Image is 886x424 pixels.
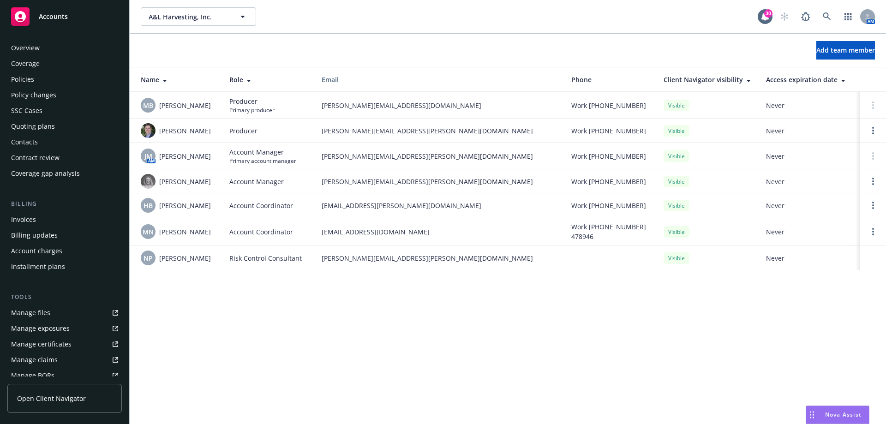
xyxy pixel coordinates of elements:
[7,321,122,336] a: Manage exposures
[868,200,879,211] a: Open options
[143,101,153,110] span: MB
[7,56,122,71] a: Coverage
[868,125,879,136] a: Open options
[766,201,853,210] span: Never
[11,321,70,336] div: Manage exposures
[322,227,557,237] span: [EMAIL_ADDRESS][DOMAIN_NAME]
[11,244,62,258] div: Account charges
[159,177,211,186] span: [PERSON_NAME]
[17,394,86,403] span: Open Client Navigator
[143,227,154,237] span: MN
[766,101,853,110] span: Never
[766,151,853,161] span: Never
[7,4,122,30] a: Accounts
[159,253,211,263] span: [PERSON_NAME]
[571,222,649,241] span: Work [PHONE_NUMBER] 478946
[571,151,646,161] span: Work [PHONE_NUMBER]
[141,7,256,26] button: A&L Harvesting, Inc.
[11,72,34,87] div: Policies
[7,352,122,367] a: Manage claims
[766,227,853,237] span: Never
[818,7,836,26] a: Search
[229,75,307,84] div: Role
[7,119,122,134] a: Quoting plans
[229,201,293,210] span: Account Coordinator
[571,126,646,136] span: Work [PHONE_NUMBER]
[766,126,853,136] span: Never
[11,228,58,243] div: Billing updates
[322,101,557,110] span: [PERSON_NAME][EMAIL_ADDRESS][DOMAIN_NAME]
[322,126,557,136] span: [PERSON_NAME][EMAIL_ADDRESS][PERSON_NAME][DOMAIN_NAME]
[144,151,152,161] span: JM
[571,177,646,186] span: Work [PHONE_NUMBER]
[11,305,50,320] div: Manage files
[664,226,689,238] div: Visible
[766,253,853,263] span: Never
[141,75,215,84] div: Name
[144,253,153,263] span: NP
[11,88,56,102] div: Policy changes
[7,305,122,320] a: Manage files
[11,103,42,118] div: SSC Cases
[664,150,689,162] div: Visible
[159,201,211,210] span: [PERSON_NAME]
[229,177,284,186] span: Account Manager
[7,166,122,181] a: Coverage gap analysis
[322,253,557,263] span: [PERSON_NAME][EMAIL_ADDRESS][PERSON_NAME][DOMAIN_NAME]
[839,7,857,26] a: Switch app
[322,75,557,84] div: Email
[11,337,72,352] div: Manage certificates
[664,252,689,264] div: Visible
[229,157,296,165] span: Primary account manager
[322,177,557,186] span: [PERSON_NAME][EMAIL_ADDRESS][PERSON_NAME][DOMAIN_NAME]
[796,7,815,26] a: Report a Bug
[149,12,228,22] span: A&L Harvesting, Inc.
[7,103,122,118] a: SSC Cases
[322,201,557,210] span: [EMAIL_ADDRESS][PERSON_NAME][DOMAIN_NAME]
[7,72,122,87] a: Policies
[775,7,794,26] a: Start snowing
[39,13,68,20] span: Accounts
[7,88,122,102] a: Policy changes
[764,9,772,18] div: 30
[11,56,40,71] div: Coverage
[7,293,122,302] div: Tools
[825,411,862,418] span: Nova Assist
[7,228,122,243] a: Billing updates
[7,135,122,149] a: Contacts
[766,177,853,186] span: Never
[11,150,60,165] div: Contract review
[571,101,646,110] span: Work [PHONE_NUMBER]
[322,151,557,161] span: [PERSON_NAME][EMAIL_ADDRESS][PERSON_NAME][DOMAIN_NAME]
[11,368,54,383] div: Manage BORs
[868,226,879,237] a: Open options
[7,337,122,352] a: Manage certificates
[7,150,122,165] a: Contract review
[159,151,211,161] span: [PERSON_NAME]
[571,201,646,210] span: Work [PHONE_NUMBER]
[766,75,853,84] div: Access expiration date
[664,125,689,137] div: Visible
[664,75,751,84] div: Client Navigator visibility
[11,212,36,227] div: Invoices
[7,41,122,55] a: Overview
[806,406,818,424] div: Drag to move
[11,352,58,367] div: Manage claims
[571,75,649,84] div: Phone
[11,119,55,134] div: Quoting plans
[11,259,65,274] div: Installment plans
[159,101,211,110] span: [PERSON_NAME]
[816,41,875,60] button: Add team member
[816,46,875,54] span: Add team member
[7,259,122,274] a: Installment plans
[7,212,122,227] a: Invoices
[664,100,689,111] div: Visible
[11,166,80,181] div: Coverage gap analysis
[159,227,211,237] span: [PERSON_NAME]
[141,174,156,189] img: photo
[229,227,293,237] span: Account Coordinator
[7,368,122,383] a: Manage BORs
[159,126,211,136] span: [PERSON_NAME]
[229,126,257,136] span: Producer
